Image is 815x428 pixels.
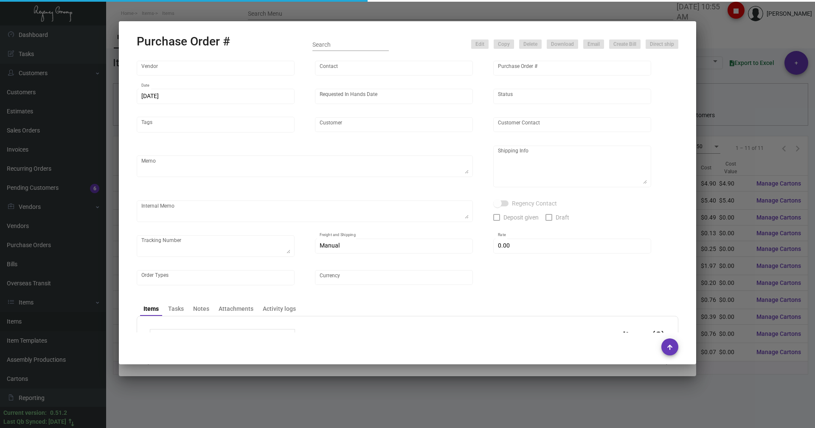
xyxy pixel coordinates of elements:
[498,41,510,48] span: Copy
[556,212,569,222] span: Draft
[193,304,209,313] div: Notes
[168,304,184,313] div: Tasks
[143,304,159,313] div: Items
[551,41,574,48] span: Download
[219,304,253,313] div: Attachments
[3,417,66,426] div: Last Qb Synced: [DATE]
[583,39,604,49] button: Email
[475,41,484,48] span: Edit
[519,39,542,49] button: Delete
[623,329,665,341] h3: Items (0)
[613,41,636,48] span: Create Bill
[320,242,340,249] span: Manual
[137,34,230,49] h2: Purchase Order #
[512,198,557,208] span: Regency Contact
[609,39,641,49] button: Create Bill
[650,41,674,48] span: Direct ship
[587,41,600,48] span: Email
[547,39,578,49] button: Download
[503,212,539,222] span: Deposit given
[494,39,514,49] button: Copy
[3,408,47,417] div: Current version:
[646,39,678,49] button: Direct ship
[471,39,489,49] button: Edit
[523,41,537,48] span: Delete
[263,304,296,313] div: Activity logs
[50,408,67,417] div: 0.51.2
